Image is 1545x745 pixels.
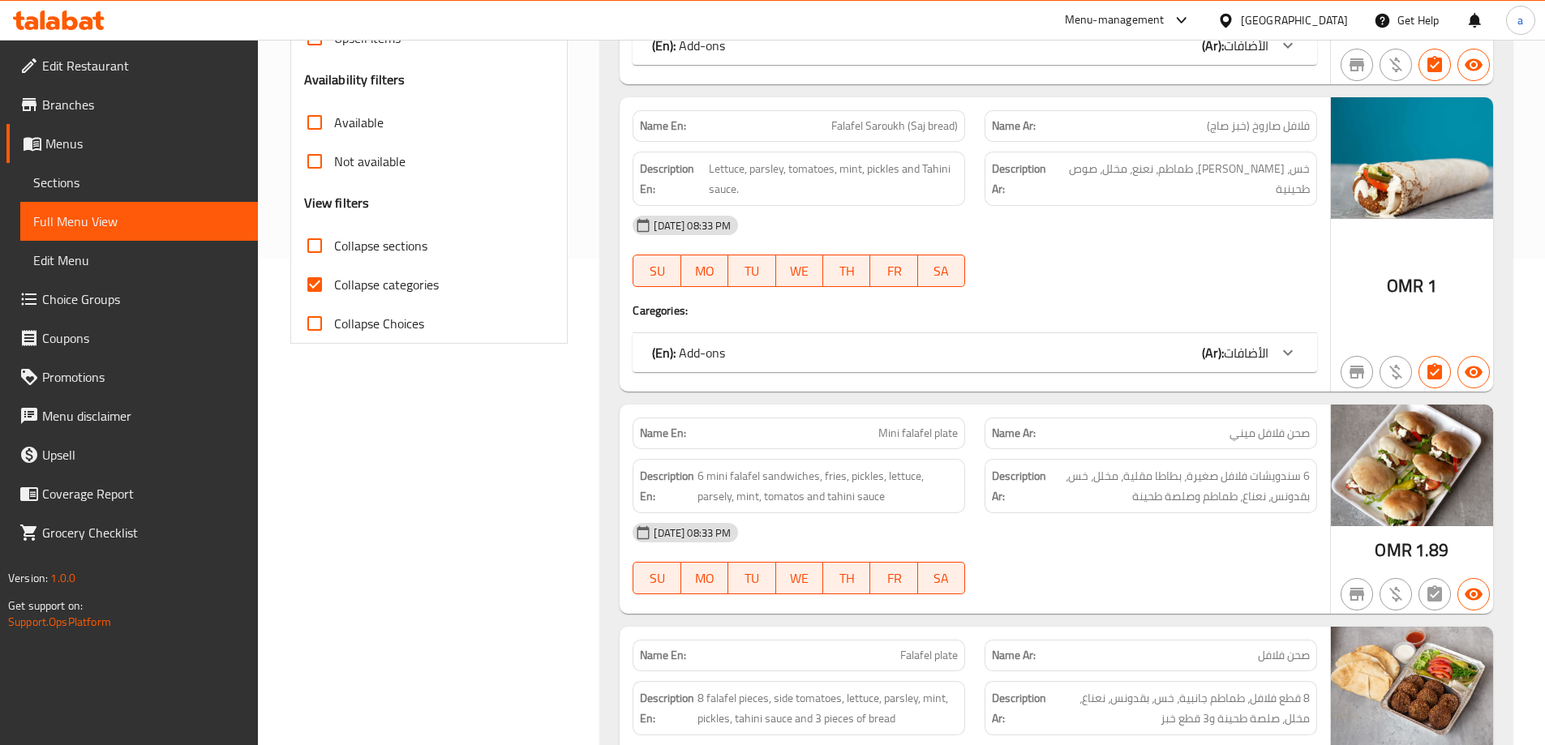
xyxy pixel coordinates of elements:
[6,513,258,552] a: Grocery Checklist
[6,396,258,435] a: Menu disclaimer
[8,595,83,616] span: Get support on:
[1341,49,1373,81] button: Not branch specific item
[1207,118,1310,135] span: فلافل صاروخ (خبز صاج)
[633,26,1317,65] div: (En): Add-ons(Ar):الأضافات
[33,173,245,192] span: Sections
[633,333,1317,372] div: (En): Add-ons(Ar):الأضافات
[45,134,245,153] span: Menus
[992,425,1036,442] strong: Name Ar:
[42,95,245,114] span: Branches
[20,163,258,202] a: Sections
[6,319,258,358] a: Coupons
[652,340,676,365] b: (En):
[6,124,258,163] a: Menus
[6,280,258,319] a: Choice Groups
[1331,97,1493,219] img: %D9%81%D9%84%D8%A7%D9%81%D9%84_%D8%B5%D8%A7%D8%B1%D9%88%D8%AE_%D8%B5%D8%A7%D8%AC63892618808159337...
[830,259,864,283] span: TH
[783,259,817,283] span: WE
[42,367,245,387] span: Promotions
[42,56,245,75] span: Edit Restaurant
[42,328,245,348] span: Coupons
[1375,534,1411,566] span: OMR
[925,567,959,590] span: SA
[33,250,245,270] span: Edit Menu
[33,212,245,231] span: Full Menu View
[1418,356,1451,388] button: Has choices
[1241,11,1348,29] div: [GEOGRAPHIC_DATA]
[42,523,245,542] span: Grocery Checklist
[918,255,965,287] button: SA
[1331,405,1493,526] img: Mini_falafel_sandwiches_p638926185492636873.jpg
[1457,356,1490,388] button: Available
[735,567,769,590] span: TU
[1380,356,1412,388] button: Purchased item
[1517,11,1523,29] span: a
[640,688,694,728] strong: Description En:
[6,474,258,513] a: Coverage Report
[640,567,674,590] span: SU
[1387,270,1423,302] span: OMR
[8,567,48,589] span: Version:
[1457,49,1490,81] button: Available
[870,255,917,287] button: FR
[304,194,370,212] h3: View filters
[633,302,1317,319] h4: Caregories:
[878,425,958,442] span: Mini falafel plate
[728,255,775,287] button: TU
[304,71,406,89] h3: Availability filters
[334,275,439,294] span: Collapse categories
[6,435,258,474] a: Upsell
[647,218,737,233] span: [DATE] 08:33 PM
[992,159,1055,199] strong: Description Ar:
[776,255,823,287] button: WE
[334,314,424,333] span: Collapse Choices
[42,406,245,426] span: Menu disclaimer
[1415,534,1449,566] span: 1.89
[633,255,680,287] button: SU
[334,113,384,132] span: Available
[647,525,737,541] span: [DATE] 08:33 PM
[42,484,245,503] span: Coverage Report
[1202,33,1224,58] b: (Ar):
[334,28,401,48] span: Upsell items
[870,562,917,594] button: FR
[697,688,958,728] span: 8 falafel pieces, side tomatoes, lettuce, parsley, mint, pickles, tahini sauce and 3 pieces of bread
[992,466,1046,506] strong: Description Ar:
[783,567,817,590] span: WE
[1258,647,1310,664] span: صحن فلافل
[652,33,676,58] b: (En):
[918,562,965,594] button: SA
[6,85,258,124] a: Branches
[992,688,1046,728] strong: Description Ar:
[992,647,1036,664] strong: Name Ar:
[681,562,728,594] button: MO
[633,562,680,594] button: SU
[50,567,75,589] span: 1.0.0
[334,152,406,171] span: Not available
[728,562,775,594] button: TU
[20,202,258,241] a: Full Menu View
[6,358,258,396] a: Promotions
[1230,425,1310,442] span: صحن فلافل ميني
[20,241,258,280] a: Edit Menu
[640,466,694,506] strong: Description En:
[1224,33,1268,58] span: الأضافات
[6,46,258,85] a: Edit Restaurant
[8,611,111,632] a: Support.OpsPlatform
[925,259,959,283] span: SA
[1418,578,1451,610] button: Not has choices
[652,36,725,55] p: Add-ons
[697,466,958,506] span: 6 mini falafel sandwiches, fries, pickles, lettuce, parsely, mint, tomatos and tahini sauce
[1202,340,1224,365] b: (Ar):
[1341,578,1373,610] button: Not branch specific item
[652,343,725,362] p: Add-ons
[1380,578,1412,610] button: Purchased item
[830,567,864,590] span: TH
[1341,356,1373,388] button: Not branch specific item
[688,567,722,590] span: MO
[640,425,686,442] strong: Name En:
[640,118,686,135] strong: Name En:
[42,445,245,465] span: Upsell
[1427,270,1437,302] span: 1
[334,236,427,255] span: Collapse sections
